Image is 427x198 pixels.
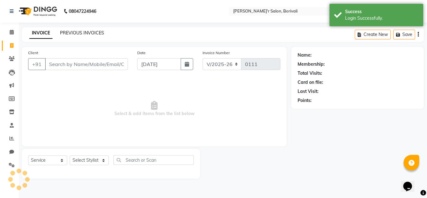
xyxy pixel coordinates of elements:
[298,88,319,95] div: Last Visit:
[345,8,419,15] div: Success
[401,173,421,192] iframe: chat widget
[113,155,194,165] input: Search or Scan
[298,79,323,86] div: Card on file:
[355,30,391,39] button: Create New
[298,97,312,104] div: Points:
[298,61,325,68] div: Membership:
[393,30,415,39] button: Save
[298,70,322,77] div: Total Visits:
[28,78,280,140] span: Select & add items from the list below
[29,28,53,39] a: INVOICE
[16,3,59,20] img: logo
[45,58,128,70] input: Search by Name/Mobile/Email/Code
[69,3,96,20] b: 08047224946
[298,52,312,58] div: Name:
[28,58,46,70] button: +91
[60,30,104,36] a: PREVIOUS INVOICES
[203,50,230,56] label: Invoice Number
[137,50,146,56] label: Date
[345,15,419,22] div: Login Successfully.
[28,50,38,56] label: Client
